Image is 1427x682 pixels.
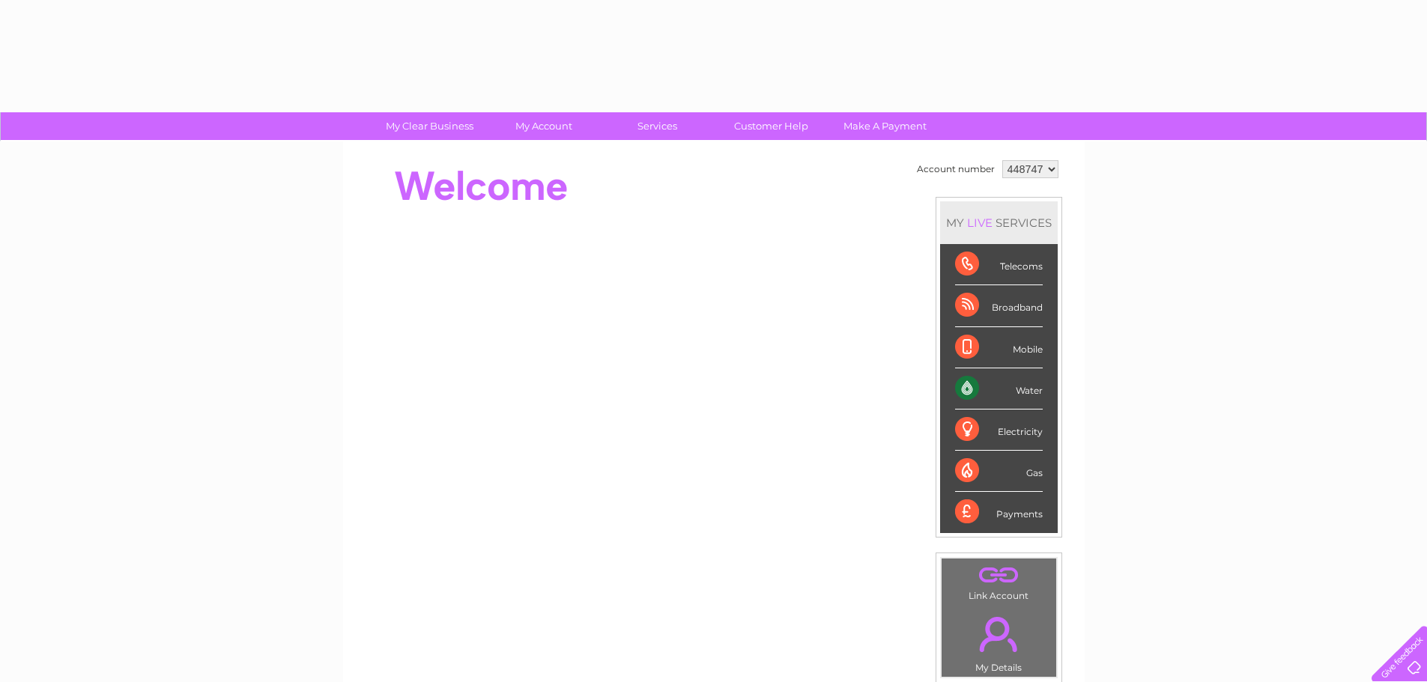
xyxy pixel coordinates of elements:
[955,368,1043,409] div: Water
[596,112,719,140] a: Services
[368,112,491,140] a: My Clear Business
[945,608,1052,660] a: .
[955,492,1043,532] div: Payments
[955,327,1043,368] div: Mobile
[913,156,999,182] td: Account number
[823,112,947,140] a: Make A Payment
[482,112,605,140] a: My Account
[964,216,996,230] div: LIVE
[955,451,1043,492] div: Gas
[955,409,1043,451] div: Electricity
[945,562,1052,588] a: .
[941,604,1057,678] td: My Details
[709,112,833,140] a: Customer Help
[940,201,1058,244] div: MY SERVICES
[941,558,1057,605] td: Link Account
[955,285,1043,326] div: Broadband
[955,244,1043,285] div: Telecoms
